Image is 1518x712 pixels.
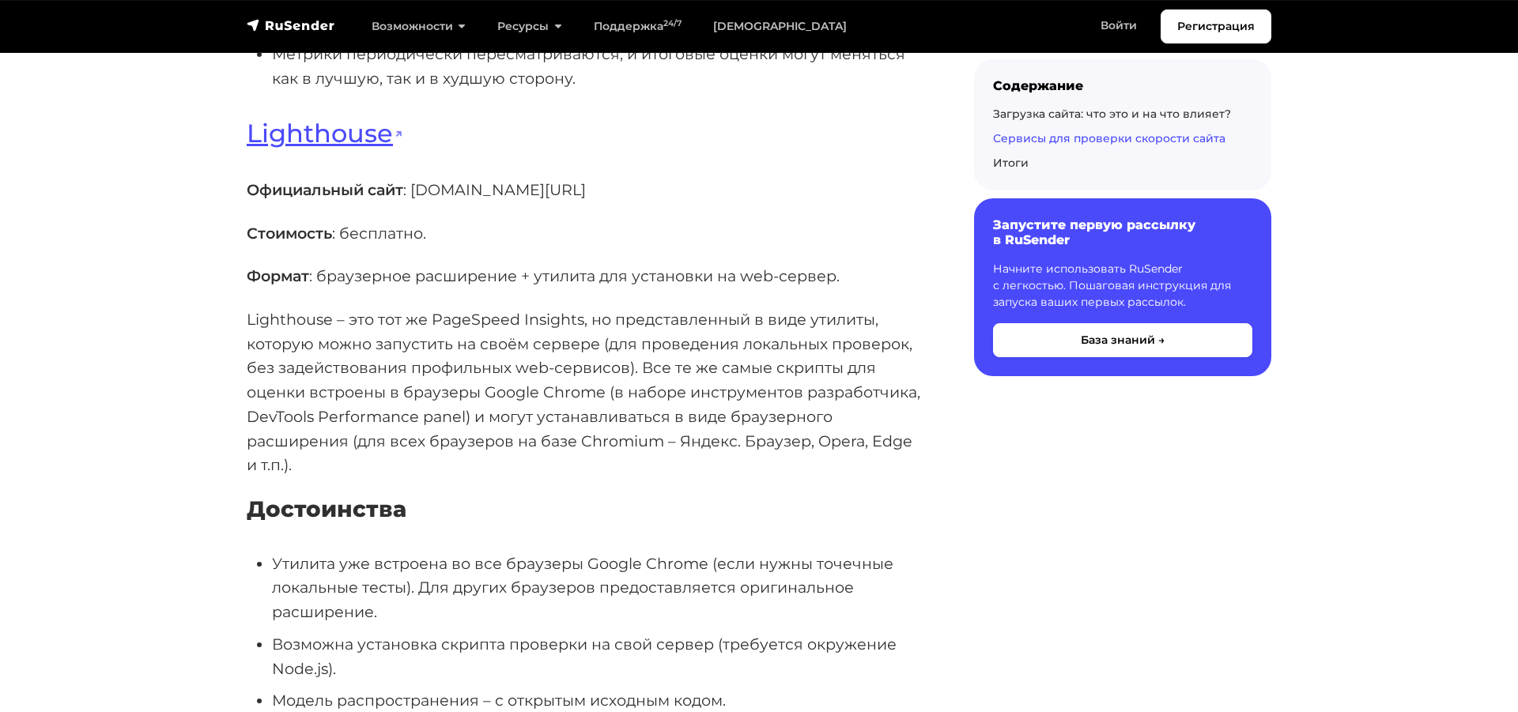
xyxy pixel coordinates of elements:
[481,10,577,43] a: Ресурсы
[993,261,1252,311] p: Начните использовать RuSender с легкостью. Пошаговая инструкция для запуска ваших первых рассылок.
[247,307,923,477] p: Lighthouse – это тот же PageSpeed Insights, но представленный в виде утилиты, которую можно запус...
[993,217,1252,247] h6: Запустите первую рассылку в RuSender
[272,632,923,680] li: Возможна установка скрипта проверки на свой сервер (требуется окружение Node.js).
[247,178,923,202] p: : [DOMAIN_NAME][URL]
[993,156,1029,170] a: Итоги
[1085,9,1153,42] a: Войти
[247,224,332,243] strong: Стоимость
[993,323,1252,357] button: База знаний →
[247,496,923,523] h4: Достоинства
[697,10,863,43] a: [DEMOGRAPHIC_DATA]
[356,10,481,43] a: Возможности
[247,264,923,288] p: : браузерное расширение + утилита для установки на web-сервер.
[663,18,682,28] sup: 24/7
[974,198,1271,375] a: Запустите первую рассылку в RuSender Начните использовать RuSender с легкостью. Пошаговая инструк...
[247,118,403,149] a: Lighthouse
[993,131,1225,145] a: Сервисы для проверки скорости сайта
[247,17,335,33] img: RuSender
[247,221,923,246] p: : бесплатно.
[1161,9,1271,43] a: Регистрация
[247,266,309,285] strong: Формат
[247,180,403,199] strong: Официальный сайт
[993,107,1231,121] a: Загрузка сайта: что это и на что влияет?
[578,10,697,43] a: Поддержка24/7
[993,78,1252,93] div: Содержание
[272,42,923,90] li: Метрики периодически пересматриваются, и итоговые оценки могут меняться как в лучшую, так и в худ...
[272,552,923,624] li: Утилита уже встроена во все браузеры Google Chrome (если нужны точечные локальные тесты). Для дру...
